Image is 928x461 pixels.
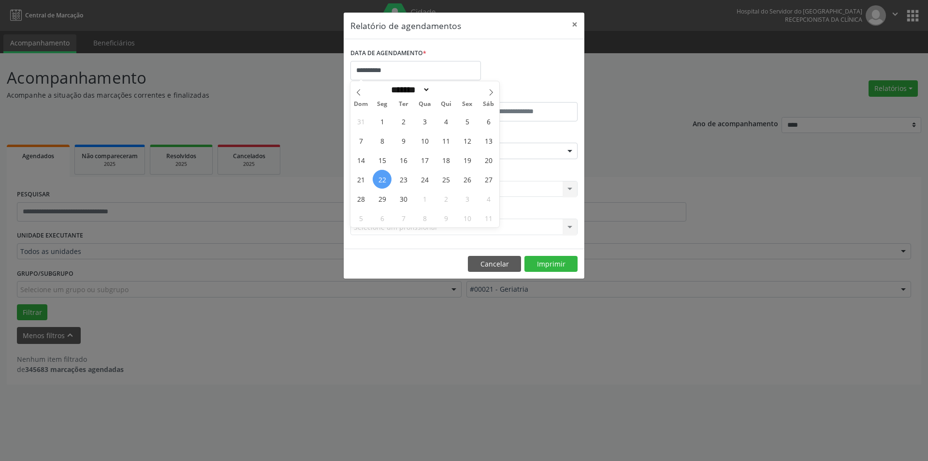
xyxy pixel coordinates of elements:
[457,101,478,107] span: Sex
[350,46,426,61] label: DATA DE AGENDAMENTO
[479,189,498,208] span: Outubro 4, 2025
[468,256,521,272] button: Cancelar
[479,112,498,131] span: Setembro 6, 2025
[436,170,455,189] span: Setembro 25, 2025
[414,101,435,107] span: Qua
[373,208,391,227] span: Outubro 6, 2025
[351,170,370,189] span: Setembro 21, 2025
[351,112,370,131] span: Agosto 31, 2025
[350,101,372,107] span: Dom
[351,131,370,150] span: Setembro 7, 2025
[565,13,584,36] button: Close
[435,101,457,107] span: Qui
[351,150,370,169] span: Setembro 14, 2025
[479,170,498,189] span: Setembro 27, 2025
[458,208,477,227] span: Outubro 10, 2025
[436,112,455,131] span: Setembro 4, 2025
[394,112,413,131] span: Setembro 2, 2025
[436,150,455,169] span: Setembro 18, 2025
[394,170,413,189] span: Setembro 23, 2025
[430,85,462,95] input: Year
[458,189,477,208] span: Outubro 3, 2025
[373,131,391,150] span: Setembro 8, 2025
[415,131,434,150] span: Setembro 10, 2025
[415,170,434,189] span: Setembro 24, 2025
[394,131,413,150] span: Setembro 9, 2025
[436,189,455,208] span: Outubro 2, 2025
[415,112,434,131] span: Setembro 3, 2025
[373,189,391,208] span: Setembro 29, 2025
[524,256,578,272] button: Imprimir
[415,208,434,227] span: Outubro 8, 2025
[394,150,413,169] span: Setembro 16, 2025
[373,170,391,189] span: Setembro 22, 2025
[466,87,578,102] label: ATÉ
[415,189,434,208] span: Outubro 1, 2025
[436,208,455,227] span: Outubro 9, 2025
[479,150,498,169] span: Setembro 20, 2025
[394,189,413,208] span: Setembro 30, 2025
[458,170,477,189] span: Setembro 26, 2025
[393,101,414,107] span: Ter
[458,131,477,150] span: Setembro 12, 2025
[394,208,413,227] span: Outubro 7, 2025
[373,112,391,131] span: Setembro 1, 2025
[415,150,434,169] span: Setembro 17, 2025
[478,101,499,107] span: Sáb
[458,112,477,131] span: Setembro 5, 2025
[351,208,370,227] span: Outubro 5, 2025
[458,150,477,169] span: Setembro 19, 2025
[479,131,498,150] span: Setembro 13, 2025
[373,150,391,169] span: Setembro 15, 2025
[350,19,461,32] h5: Relatório de agendamentos
[479,208,498,227] span: Outubro 11, 2025
[436,131,455,150] span: Setembro 11, 2025
[388,85,430,95] select: Month
[372,101,393,107] span: Seg
[351,189,370,208] span: Setembro 28, 2025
